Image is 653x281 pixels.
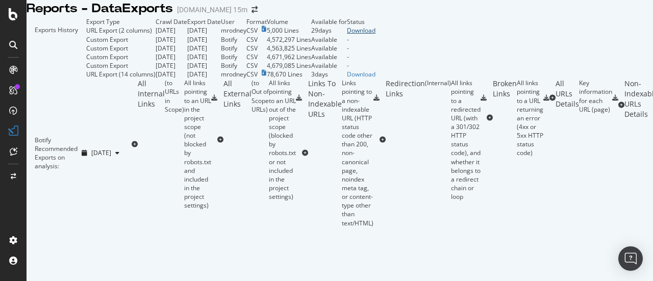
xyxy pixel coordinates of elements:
[187,26,221,35] td: [DATE]
[86,61,128,70] div: Custom Export
[221,61,246,70] td: Botify
[425,79,451,201] div: ( Internal )
[221,70,246,79] td: mrodney
[246,26,258,35] div: CSV
[187,70,221,79] td: [DATE]
[246,35,267,44] td: CSV
[311,44,347,53] div: Available
[347,35,375,44] td: -
[579,79,612,114] div: Key information for each URL (page)
[347,70,375,79] a: Download
[311,26,347,35] td: 29 days
[156,61,187,70] td: [DATE]
[267,17,311,26] td: Volume
[86,35,128,44] div: Custom Export
[223,79,252,201] div: All External Links
[311,61,347,70] div: Available
[347,44,375,53] td: -
[187,61,221,70] td: [DATE]
[156,70,187,79] td: [DATE]
[481,95,487,101] div: csv-export
[138,79,165,210] div: All Internal Links
[347,61,375,70] td: -
[556,79,579,117] div: All URLs Details
[221,44,246,53] td: Botify
[267,26,311,35] td: 5,000 Lines
[177,5,247,15] div: [DOMAIN_NAME] 15m
[187,53,221,61] td: [DATE]
[221,26,246,35] td: mrodney
[78,145,123,161] button: [DATE]
[246,70,258,79] div: CSV
[165,79,184,210] div: ( to URLs in Scope )
[221,53,246,61] td: Botify
[311,17,347,26] td: Available for
[246,44,267,53] td: CSV
[267,70,311,79] td: 78,670 Lines
[267,44,311,53] td: 4,563,825 Lines
[267,61,311,70] td: 4,679,085 Lines
[86,26,152,35] div: URL Export (2 columns)
[156,17,187,26] td: Crawl Date
[267,53,311,61] td: 4,671,962 Lines
[156,26,187,35] td: [DATE]
[386,79,425,201] div: Redirection Links
[156,53,187,61] td: [DATE]
[187,35,221,44] td: [DATE]
[246,61,267,70] td: CSV
[187,44,221,53] td: [DATE]
[35,136,78,171] div: Botify Recommended Exports on analysis:
[347,53,375,61] td: -
[211,95,217,101] div: csv-export
[91,148,111,157] span: 2025 Aug. 18th
[517,79,543,157] div: All links pointing to a URL returning an error (4xx or 5xx HTTP status code)
[373,95,380,101] div: csv-export
[184,79,211,210] div: All links pointing to an URL in the project scope (not blocked by robots.txt and included in the ...
[296,95,302,101] div: csv-export
[86,53,128,61] div: Custom Export
[493,79,517,157] div: Broken Links
[221,17,246,26] td: User
[86,17,156,26] td: Export Type
[221,35,246,44] td: Botify
[252,6,258,13] div: arrow-right-arrow-left
[246,17,267,26] td: Format
[156,35,187,44] td: [DATE]
[612,95,618,101] div: csv-export
[86,44,128,53] div: Custom Export
[187,17,221,26] td: Export Date
[311,53,347,61] div: Available
[347,17,375,26] td: Status
[267,35,311,44] td: 4,572,297 Lines
[86,70,156,79] div: URL Export (14 columns)
[311,35,347,44] div: Available
[342,79,373,227] div: Links pointing to a non-indexable URL (HTTP status code other than 200, non-canonical page, noind...
[156,44,187,53] td: [DATE]
[311,70,347,79] td: 3 days
[618,246,643,271] div: Open Intercom Messenger
[269,79,296,201] div: All links pointing to an URL out of the project scope (blocked by robots.txt or not included in t...
[543,95,549,101] div: csv-export
[246,53,267,61] td: CSV
[35,25,78,70] div: Exports History
[347,26,375,35] a: Download
[451,79,481,201] div: All links pointing to a redirected URL (with a 301/302 HTTP status code), and whether it belongs ...
[252,79,269,201] div: ( to Out of Scope URLs )
[308,79,342,227] div: Links To Non-Indexable URLs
